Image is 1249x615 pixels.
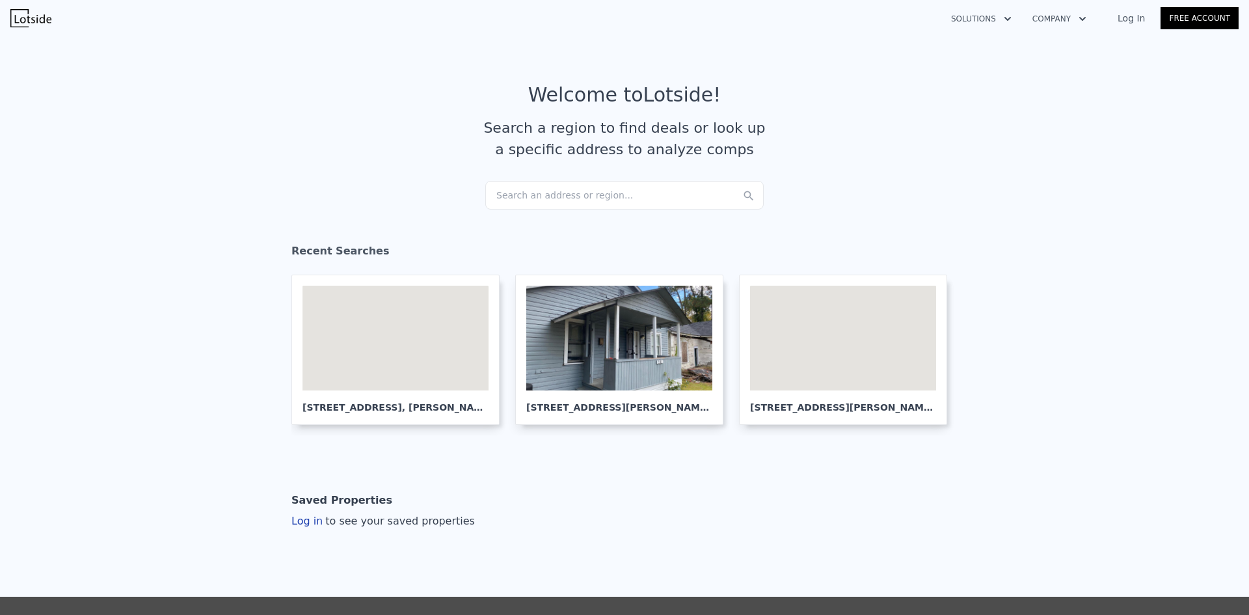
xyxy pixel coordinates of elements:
a: Map [STREET_ADDRESS][PERSON_NAME], [PERSON_NAME][GEOGRAPHIC_DATA] [739,275,958,425]
div: Search an address or region... [485,181,764,210]
div: [STREET_ADDRESS][PERSON_NAME] , [PERSON_NAME][GEOGRAPHIC_DATA] [750,390,936,414]
a: [STREET_ADDRESS][PERSON_NAME], [PERSON_NAME][GEOGRAPHIC_DATA] [515,275,734,425]
div: [STREET_ADDRESS][PERSON_NAME] , [PERSON_NAME][GEOGRAPHIC_DATA] [526,390,712,414]
a: Map [STREET_ADDRESS], [PERSON_NAME] [PERSON_NAME] [291,275,510,425]
div: Welcome to Lotside ! [528,83,721,107]
div: [STREET_ADDRESS] , [PERSON_NAME] [PERSON_NAME] [302,390,489,414]
span: to see your saved properties [323,515,475,527]
button: Solutions [941,7,1022,31]
button: Company [1022,7,1097,31]
div: Saved Properties [291,487,392,513]
img: Lotside [10,9,51,27]
div: Log in [291,513,475,529]
div: Map [302,286,489,390]
div: Search a region to find deals or look up a specific address to analyze comps [479,117,770,160]
a: Log In [1102,12,1161,25]
div: Recent Searches [291,233,958,275]
a: Free Account [1161,7,1239,29]
div: Map [750,286,936,390]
